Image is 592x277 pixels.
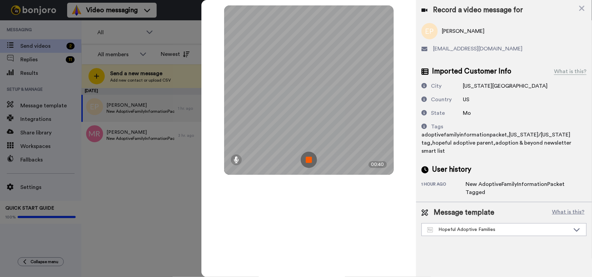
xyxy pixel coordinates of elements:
[432,66,511,77] span: Imported Customer Info
[369,161,387,168] div: 00:40
[431,95,452,104] div: Country
[431,109,445,117] div: State
[463,97,469,102] span: US
[554,67,587,76] div: What is this?
[431,82,441,90] div: City
[466,180,574,196] div: New AdoptiveFamilyInformationPacket Tagged
[427,227,433,233] img: Message-temps.svg
[434,208,494,218] span: Message template
[463,83,548,89] span: [US_STATE][GEOGRAPHIC_DATA]
[421,182,466,196] div: 1 hour ago
[427,226,570,233] div: Hopeful Adoptive Families
[433,45,522,53] span: [EMAIL_ADDRESS][DOMAIN_NAME]
[421,132,571,154] span: adoptivefamilyinformationpacket,[US_STATE]/[US_STATE] tag,hopeful adoptive parent,adoption & beyo...
[463,110,471,116] span: Mo
[550,208,587,218] button: What is this?
[432,165,471,175] span: User history
[301,152,317,168] img: ic_record_stop.svg
[431,123,443,131] div: Tags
